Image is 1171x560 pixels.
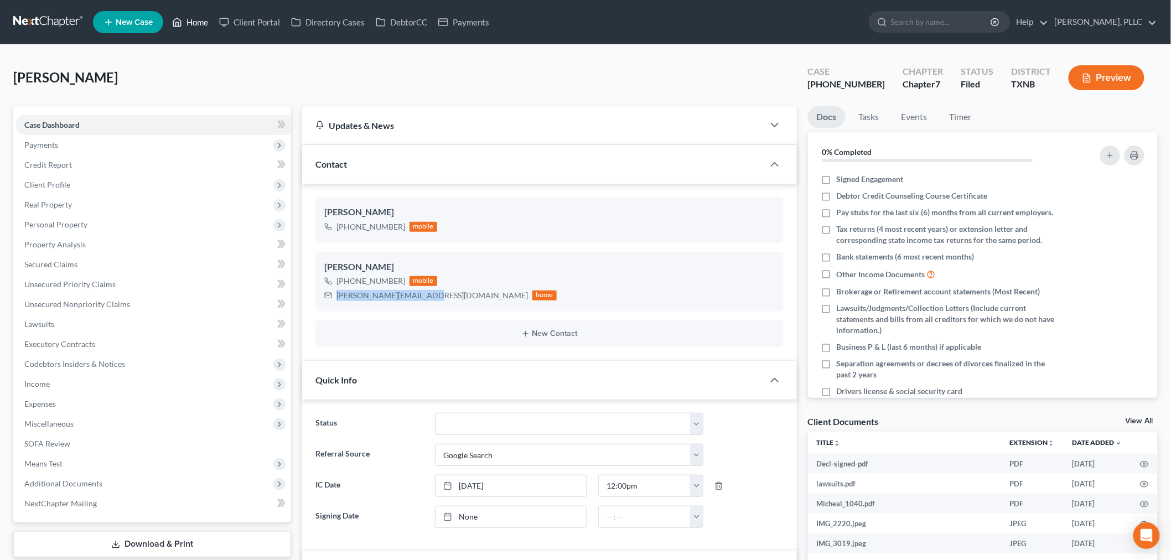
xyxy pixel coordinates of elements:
[15,255,291,274] a: Secured Claims
[310,475,429,497] label: IC Date
[15,434,291,454] a: SOFA Review
[1126,417,1153,425] a: View All
[961,65,993,78] div: Status
[15,155,291,175] a: Credit Report
[433,12,495,32] a: Payments
[15,334,291,354] a: Executory Contracts
[324,261,775,274] div: [PERSON_NAME]
[808,533,1002,553] td: IMG_3019.jpeg
[837,224,1061,246] span: Tax returns (4 most recent years) or extension letter and corresponding state income tax returns ...
[116,18,153,27] span: New Case
[599,475,691,496] input: -- : --
[315,159,347,169] span: Contact
[324,329,775,338] button: New Contact
[1049,12,1157,32] a: [PERSON_NAME], PLLC
[436,506,587,527] a: None
[850,106,888,128] a: Tasks
[1064,474,1131,494] td: [DATE]
[1001,533,1064,553] td: JPEG
[1001,454,1064,474] td: PDF
[24,220,87,229] span: Personal Property
[24,160,72,169] span: Credit Report
[817,438,841,447] a: Titleunfold_more
[13,531,291,557] a: Download & Print
[1011,12,1048,32] a: Help
[903,65,943,78] div: Chapter
[891,12,992,32] input: Search by name...
[837,341,982,352] span: Business P & L (last 6 months) if applicable
[15,314,291,334] a: Lawsuits
[410,222,437,232] div: mobile
[834,440,841,447] i: unfold_more
[336,290,528,301] div: [PERSON_NAME][EMAIL_ADDRESS][DOMAIN_NAME]
[1064,533,1131,553] td: [DATE]
[15,235,291,255] a: Property Analysis
[893,106,936,128] a: Events
[24,499,97,508] span: NextChapter Mailing
[903,78,943,91] div: Chapter
[370,12,433,32] a: DebtorCC
[837,190,988,201] span: Debtor Credit Counseling Course Certificate
[24,260,77,269] span: Secured Claims
[837,269,925,280] span: Other Income Documents
[837,303,1061,336] span: Lawsuits/Judgments/Collection Letters (Include current statements and bills from all creditors fo...
[24,359,125,369] span: Codebtors Insiders & Notices
[807,78,885,91] div: [PHONE_NUMBER]
[822,147,872,157] strong: 0% Completed
[837,358,1061,380] span: Separation agreements or decrees of divorces finalized in the past 2 years
[24,439,70,448] span: SOFA Review
[310,413,429,435] label: Status
[24,140,58,149] span: Payments
[24,399,56,408] span: Expenses
[837,251,975,262] span: Bank statements (6 most recent months)
[941,106,981,128] a: Timer
[436,475,587,496] a: [DATE]
[286,12,370,32] a: Directory Cases
[808,106,846,128] a: Docs
[310,506,429,528] label: Signing Date
[15,494,291,514] a: NextChapter Mailing
[24,120,80,129] span: Case Dashboard
[1001,514,1064,533] td: JPEG
[807,65,885,78] div: Case
[13,69,118,85] span: [PERSON_NAME]
[1048,440,1055,447] i: unfold_more
[167,12,214,32] a: Home
[1116,440,1122,447] i: expand_more
[961,78,993,91] div: Filed
[837,207,1054,218] span: Pay stubs for the last six (6) months from all current employers.
[837,286,1040,297] span: Brokerage or Retirement account statements (Most Recent)
[1072,438,1122,447] a: Date Added expand_more
[1133,522,1160,549] div: Open Intercom Messenger
[1011,65,1051,78] div: District
[532,291,557,300] div: home
[24,459,63,468] span: Means Test
[808,416,879,427] div: Client Documents
[336,276,405,287] div: [PHONE_NUMBER]
[1064,454,1131,474] td: [DATE]
[24,240,86,249] span: Property Analysis
[808,454,1002,474] td: Decl-signed-pdf
[24,379,50,388] span: Income
[837,386,963,397] span: Drivers license & social security card
[808,494,1002,514] td: Micheal_1040.pdf
[15,115,291,135] a: Case Dashboard
[24,180,70,189] span: Client Profile
[24,319,54,329] span: Lawsuits
[1010,438,1055,447] a: Extensionunfold_more
[24,419,74,428] span: Miscellaneous
[324,206,775,219] div: [PERSON_NAME]
[24,279,116,289] span: Unsecured Priority Claims
[935,79,940,89] span: 7
[1001,494,1064,514] td: PDF
[1069,65,1144,90] button: Preview
[214,12,286,32] a: Client Portal
[1001,474,1064,494] td: PDF
[410,276,437,286] div: mobile
[808,514,1002,533] td: IMG_2220.jpeg
[599,506,691,527] input: -- : --
[24,479,102,488] span: Additional Documents
[1064,494,1131,514] td: [DATE]
[336,221,405,232] div: [PHONE_NUMBER]
[15,274,291,294] a: Unsecured Priority Claims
